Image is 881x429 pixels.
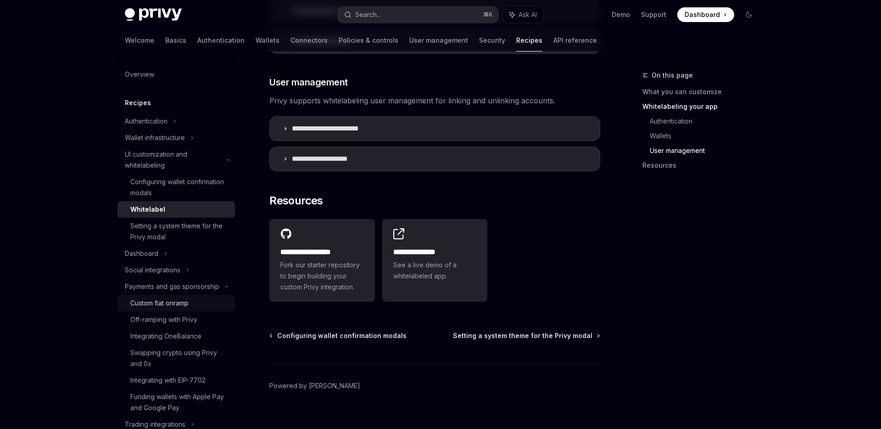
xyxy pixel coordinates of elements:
[642,99,764,114] a: Whitelabeling your app
[339,29,398,51] a: Policies & controls
[409,29,468,51] a: User management
[270,331,407,340] a: Configuring wallet confirmation modals
[393,260,477,282] span: See a live demo of a whitelabeled app.
[453,331,599,340] a: Setting a system theme for the Privy modal
[130,204,165,215] div: Whitelabel
[130,314,197,325] div: Off-ramping with Privy
[516,29,542,51] a: Recipes
[117,389,235,416] a: Funding wallets with Apple Pay and Google Pay
[269,76,348,89] span: User management
[519,10,537,19] span: Ask AI
[130,176,229,198] div: Configuring wallet confirmation modals
[130,331,201,342] div: Integrating OneBalance
[269,219,375,302] a: **** **** **** ***Fork our starter repository to begin building your custom Privy integration.
[338,6,498,23] button: Search...⌘K
[642,158,764,173] a: Resources
[641,10,666,19] a: Support
[117,218,235,245] a: Setting a system theme for the Privy modal
[677,7,734,22] a: Dashboard
[290,29,328,51] a: Connectors
[125,69,154,80] div: Overview
[503,6,543,23] button: Ask AI
[117,344,235,372] a: Swapping crypto using Privy and 0x
[165,29,186,51] a: Basics
[652,70,693,81] span: On this page
[685,10,720,19] span: Dashboard
[130,375,206,386] div: Integrating with EIP-7702
[125,97,151,108] h5: Recipes
[125,8,182,21] img: dark logo
[125,281,219,292] div: Payments and gas sponsorship
[256,29,279,51] a: Wallets
[125,149,221,171] div: UI customization and whitelabeling
[269,193,323,208] span: Resources
[650,129,764,143] a: Wallets
[125,265,180,276] div: Social integrations
[117,66,235,83] a: Overview
[269,381,360,390] a: Powered by [PERSON_NAME]
[130,347,229,369] div: Swapping crypto using Privy and 0x
[553,29,597,51] a: API reference
[650,114,764,129] a: Authentication
[125,132,185,143] div: Wallet infrastructure
[269,94,600,107] span: Privy supports whitelabeling user management for linking and unlinking accounts.
[280,260,364,293] span: Fork our starter repository to begin building your custom Privy integration.
[642,85,764,99] a: What you can customize
[117,201,235,218] a: Whitelabel
[197,29,245,51] a: Authentication
[130,391,229,413] div: Funding wallets with Apple Pay and Google Pay
[479,29,505,51] a: Security
[130,298,189,309] div: Custom fiat onramp
[117,372,235,389] a: Integrating with EIP-7702
[650,143,764,158] a: User management
[125,248,158,259] div: Dashboard
[130,220,229,243] div: Setting a system theme for the Privy modal
[355,9,381,20] div: Search...
[117,174,235,201] a: Configuring wallet confirmation modals
[125,29,154,51] a: Welcome
[453,331,592,340] span: Setting a system theme for the Privy modal
[483,11,493,18] span: ⌘ K
[117,311,235,328] a: Off-ramping with Privy
[117,328,235,344] a: Integrating OneBalance
[742,7,756,22] button: Toggle dark mode
[125,116,167,127] div: Authentication
[277,331,407,340] span: Configuring wallet confirmation modals
[117,295,235,311] a: Custom fiat onramp
[612,10,630,19] a: Demo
